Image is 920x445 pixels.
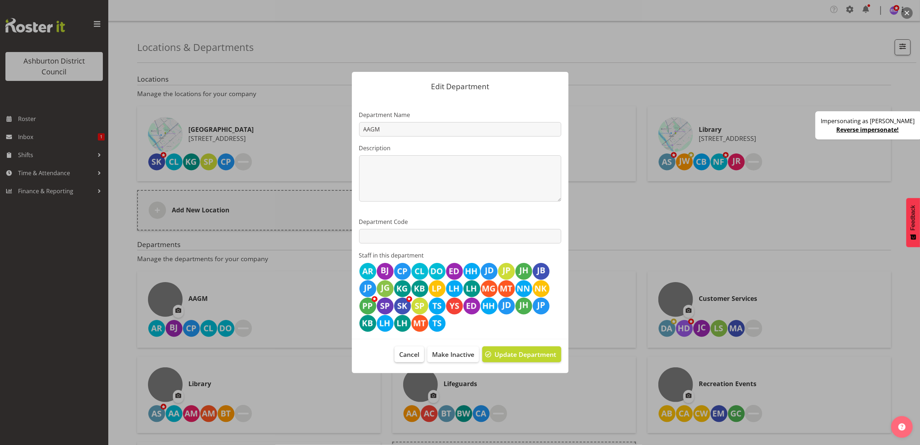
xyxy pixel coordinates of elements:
img: lynley-hands11564.jpg [463,280,480,297]
img: esther-deans11715.jpg [446,263,463,280]
button: Feedback - Show survey [906,198,920,247]
img: louisa-horman11701.jpg [376,315,394,332]
img: jenny-gill11047.jpg [376,280,394,297]
img: martine-tait11563.jpg [411,315,428,332]
img: susan-philpott11024.jpg [411,297,428,315]
span: Update Department [494,350,556,359]
img: test-sk11490.jpg [428,315,446,332]
img: connor-lysaght11021.jpg [411,263,428,280]
label: Department Code [359,217,561,226]
span: Cancel [399,350,419,359]
img: kay-begg11480.jpg [411,280,428,297]
img: esther-deans11715.jpg [463,297,480,315]
img: denise-ohalloran11045.jpg [428,263,446,280]
img: selwyn-price11053.jpg [376,297,394,315]
img: barbara-jaine11043.jpg [376,263,394,280]
button: Make Inactive [427,346,479,362]
img: andrew-rankin11477.jpg [359,263,376,280]
img: charin-phumcharoen11025.jpg [394,263,411,280]
img: nicole-ketter11481.jpg [532,280,550,297]
img: hannah-herbert-olsen11027.jpg [480,297,498,315]
img: yashar-sholehpak11506.jpg [446,297,463,315]
button: Update Department [482,346,561,362]
a: Reverse impersonate! [837,126,899,134]
img: jackie-driver11600.jpg [480,263,498,280]
img: mark-graham11601.jpg [480,280,498,297]
img: kay-begg11480.jpg [359,315,376,332]
img: polly-price11030.jpg [359,297,376,315]
img: nattarinee-nat-kliopchael11482.jpg [515,280,532,297]
img: lynley-hands11564.jpg [394,315,411,332]
label: Department Name [359,111,561,119]
img: jenny-partington11028.jpg [359,280,376,297]
span: Make Inactive [432,350,474,359]
img: jean-butt11046.jpg [532,263,550,280]
img: test-sk11490.jpg [428,297,446,315]
label: Description [359,144,561,152]
img: shirin-khosraviani11019.jpg [394,297,411,315]
span: Feedback [910,205,916,230]
img: jacqueline-paterson11031.jpg [498,263,515,280]
img: martine-tait11563.jpg [498,280,515,297]
button: Cancel [394,346,424,362]
label: Staff in this department [359,251,561,260]
img: katie-graham11023.jpg [394,280,411,297]
img: linda-petrie11049.jpg [428,280,446,297]
img: jenny-partington11028.jpg [532,297,550,315]
img: louisa-horman11701.jpg [446,280,463,297]
p: Edit Department [359,83,561,90]
img: hannah-herbert-olsen11027.jpg [463,263,480,280]
img: help-xxl-2.png [898,423,906,431]
img: james-hope11026.jpg [515,263,532,280]
p: Impersonating as [PERSON_NAME] [821,117,915,125]
img: jackie-driver11600.jpg [498,297,515,315]
img: james-hope11026.jpg [515,297,532,315]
